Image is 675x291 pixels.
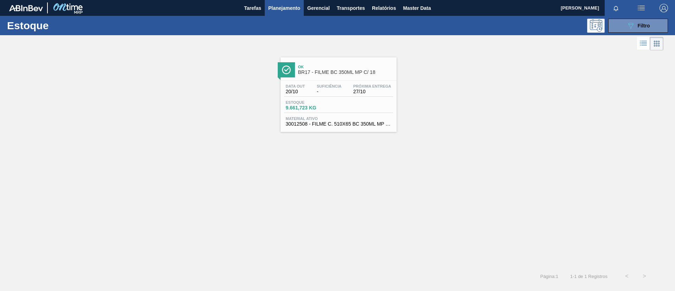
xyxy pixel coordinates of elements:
h1: Estoque [7,21,112,30]
span: Ok [298,65,393,69]
div: Pogramando: nenhum usuário selecionado [587,19,605,33]
span: Tarefas [244,4,261,12]
span: - [317,89,341,94]
span: 20/10 [286,89,305,94]
img: userActions [637,4,645,12]
a: ÍconeOkBR17 - FILME BC 350ML MP C/ 18Data out20/10Suficiência-Próxima Entrega27/10Estoque9.661,72... [275,52,400,132]
button: Filtro [608,19,668,33]
button: < [618,267,636,285]
span: Filtro [638,23,650,29]
span: 9.661,723 KG [286,105,335,110]
div: Visão em Cards [650,37,663,50]
span: Suficiência [317,84,341,88]
span: Data out [286,84,305,88]
span: Página : 1 [540,274,558,279]
span: Transportes [337,4,365,12]
img: Logout [660,4,668,12]
span: Material ativo [286,116,391,121]
span: Próxima Entrega [353,84,391,88]
span: Master Data [403,4,431,12]
span: 30012508 - FILME C. 510X65 BC 350ML MP C18 429 [286,121,391,127]
img: TNhmsLtSVTkK8tSr43FrP2fwEKptu5GPRR3wAAAABJRU5ErkJggg== [9,5,43,11]
span: Estoque [286,100,335,105]
span: 27/10 [353,89,391,94]
span: Gerencial [307,4,330,12]
span: Planejamento [268,4,300,12]
div: Visão em Lista [637,37,650,50]
span: BR17 - FILME BC 350ML MP C/ 18 [298,70,393,75]
span: 1 - 1 de 1 Registros [569,274,607,279]
span: Relatórios [372,4,396,12]
button: > [636,267,653,285]
button: Notificações [605,3,627,13]
img: Ícone [282,65,291,74]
